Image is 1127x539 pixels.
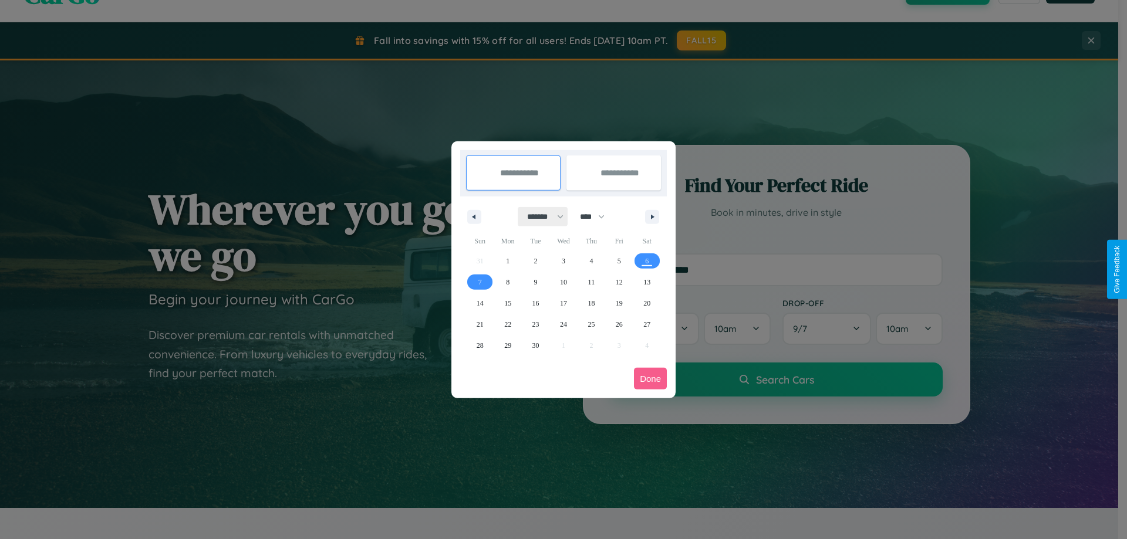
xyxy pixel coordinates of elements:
button: 7 [466,272,494,293]
button: 27 [633,314,661,335]
button: 3 [549,250,577,272]
button: 25 [578,314,605,335]
span: 30 [532,335,539,356]
span: 3 [562,250,565,272]
button: 13 [633,272,661,293]
span: 8 [506,272,509,293]
span: 24 [560,314,567,335]
span: Mon [494,232,521,250]
button: 19 [605,293,633,314]
span: 27 [643,314,650,335]
button: 6 [633,250,661,272]
button: 10 [549,272,577,293]
span: Tue [522,232,549,250]
span: 10 [560,272,567,293]
button: 20 [633,293,661,314]
span: Wed [549,232,577,250]
button: Done [634,368,667,389]
span: 23 [532,314,539,335]
button: 1 [494,250,521,272]
button: 5 [605,250,633,272]
span: 11 [588,272,595,293]
button: 8 [494,272,521,293]
button: 2 [522,250,549,272]
span: 14 [477,293,484,314]
span: 4 [589,250,593,272]
button: 26 [605,314,633,335]
span: Sun [466,232,494,250]
button: 23 [522,314,549,335]
span: 1 [506,250,509,272]
span: Fri [605,232,633,250]
span: 6 [645,250,649,272]
button: 17 [549,293,577,314]
span: 18 [588,293,595,314]
span: 25 [588,314,595,335]
button: 18 [578,293,605,314]
button: 9 [522,272,549,293]
span: 28 [477,335,484,356]
span: 7 [478,272,482,293]
button: 4 [578,250,605,272]
span: Thu [578,232,605,250]
span: 17 [560,293,567,314]
span: 22 [504,314,511,335]
span: 9 [534,272,538,293]
button: 29 [494,335,521,356]
span: Sat [633,232,661,250]
button: 16 [522,293,549,314]
button: 14 [466,293,494,314]
button: 28 [466,335,494,356]
button: 22 [494,314,521,335]
button: 21 [466,314,494,335]
span: 12 [616,272,623,293]
span: 13 [643,272,650,293]
span: 2 [534,250,538,272]
button: 24 [549,314,577,335]
span: 21 [477,314,484,335]
span: 5 [618,250,621,272]
span: 20 [643,293,650,314]
button: 15 [494,293,521,314]
button: 30 [522,335,549,356]
span: 26 [616,314,623,335]
button: 11 [578,272,605,293]
div: Give Feedback [1113,246,1121,293]
span: 19 [616,293,623,314]
span: 29 [504,335,511,356]
span: 15 [504,293,511,314]
span: 16 [532,293,539,314]
button: 12 [605,272,633,293]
